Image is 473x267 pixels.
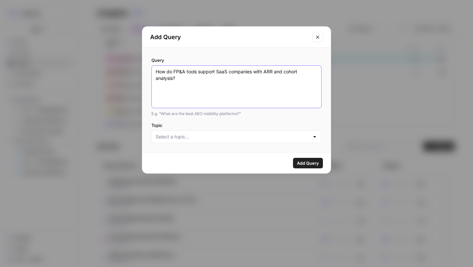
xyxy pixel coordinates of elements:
label: Query [151,57,322,63]
textarea: How do FP&A tools support SaaS companies with ARR and cohort analysis? [156,68,317,105]
span: Add Query [297,160,319,166]
label: Topic [151,122,322,129]
button: Add Query [293,158,323,168]
input: Select a topic... [156,133,309,140]
div: E.g. “What are the best AEO visibility platforms?” [151,111,322,117]
h2: Add Query [150,33,308,42]
button: Close modal [312,32,323,42]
